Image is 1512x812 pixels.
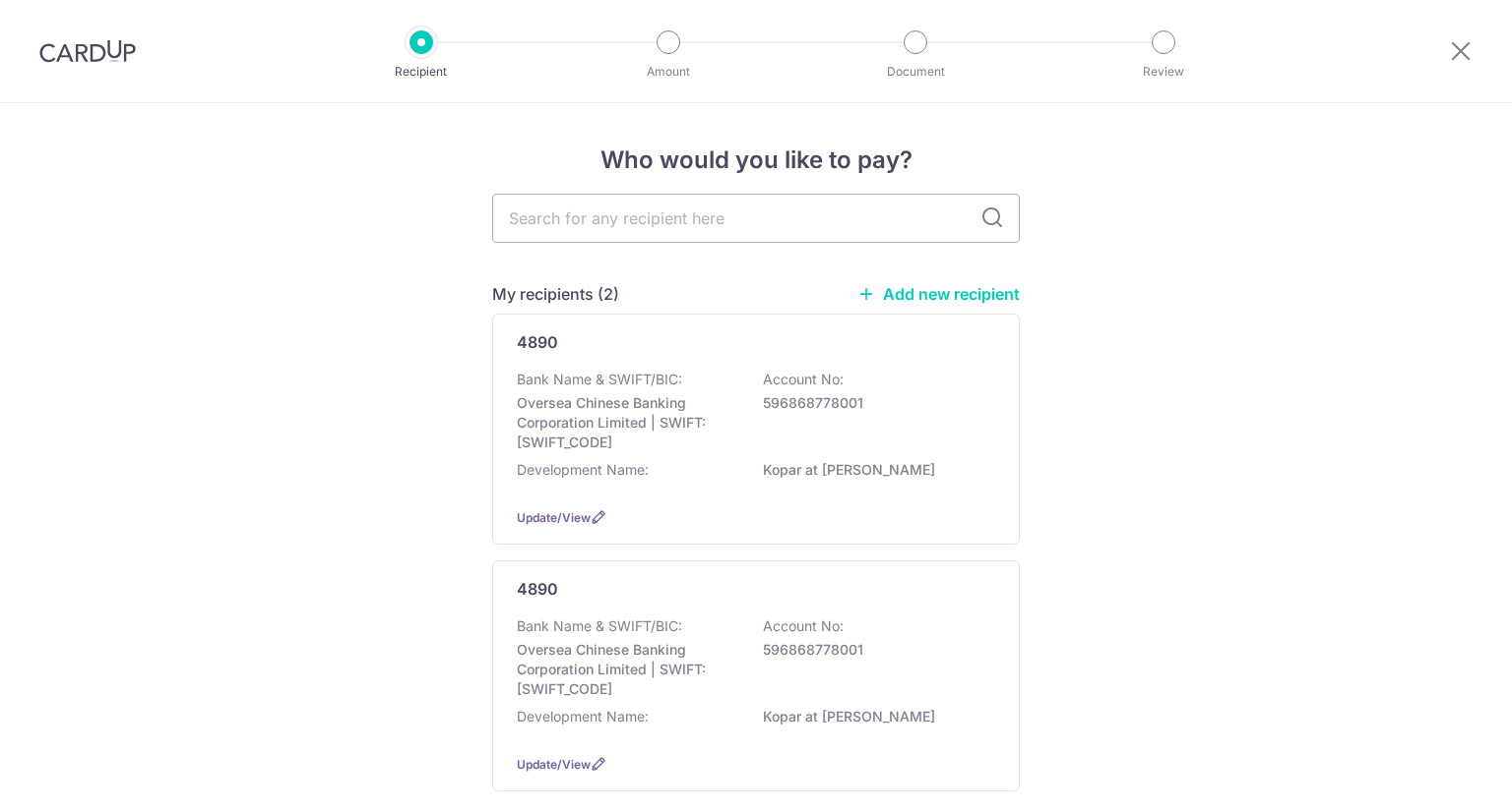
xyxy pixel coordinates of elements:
input: Search for any recipient here [492,194,1020,243]
p: Oversea Chinese Banking Corporation Limited | SWIFT: [SWIFT_CODE] [517,393,737,452]
h5: My recipients (2) [492,282,619,306]
p: 4890 [517,577,558,601]
p: Kopar at [PERSON_NAME] [763,460,983,480]
p: 4890 [517,330,558,354]
p: Amount [596,62,741,82]
p: Review [1091,62,1236,82]
p: Document [843,62,988,82]
p: Account No: [763,616,844,636]
p: Bank Name & SWIFT/BIC: [517,370,682,389]
p: Oversea Chinese Banking Corporation Limited | SWIFT: [SWIFT_CODE] [517,640,737,699]
iframe: Opens a widget where you can find more information [1380,753,1492,802]
a: Update/View [517,757,591,772]
a: Add new recipient [857,284,1020,304]
p: Recipient [348,62,494,82]
p: Kopar at [PERSON_NAME] [763,707,983,726]
p: Development Name: [517,707,649,726]
p: Bank Name & SWIFT/BIC: [517,616,682,636]
img: CardUp [39,39,136,63]
p: 596868778001 [763,640,983,660]
p: Account No: [763,370,844,389]
p: 596868778001 [763,393,983,413]
a: Update/View [517,510,591,525]
p: Development Name: [517,460,649,480]
h4: Who would you like to pay? [492,143,1020,178]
